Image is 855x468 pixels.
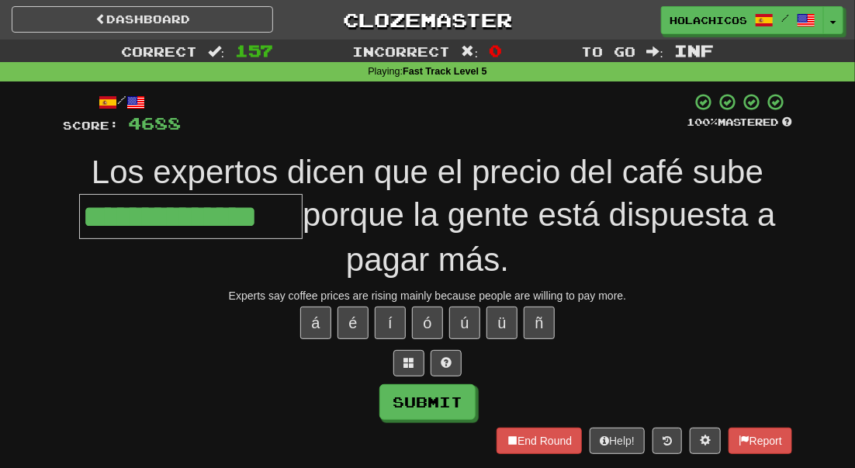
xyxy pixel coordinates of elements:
[393,350,424,376] button: Switch sentence to multiple choice alt+p
[462,45,479,58] span: :
[303,196,775,278] span: porque la gente está dispuesta a pagar más.
[63,288,792,303] div: Experts say coffee prices are rising mainly because people are willing to pay more.
[729,428,792,454] button: Report
[63,92,181,112] div: /
[63,119,119,132] span: Score:
[412,307,443,339] button: ó
[300,307,331,339] button: á
[652,428,682,454] button: Round history (alt+y)
[12,6,273,33] a: Dashboard
[296,6,558,33] a: Clozemaster
[687,116,792,130] div: Mastered
[486,307,517,339] button: ü
[489,41,502,60] span: 0
[670,13,747,27] span: Holachicos
[379,384,476,420] button: Submit
[781,12,789,23] span: /
[524,307,555,339] button: ñ
[208,45,225,58] span: :
[674,41,714,60] span: Inf
[687,116,718,128] span: 100 %
[128,113,181,133] span: 4688
[647,45,664,58] span: :
[431,350,462,376] button: Single letter hint - you only get 1 per sentence and score half the points! alt+h
[353,43,451,59] span: Incorrect
[449,307,480,339] button: ú
[497,428,582,454] button: End Round
[92,154,763,190] span: Los expertos dicen que el precio del café sube
[337,307,369,339] button: é
[590,428,645,454] button: Help!
[375,307,406,339] button: í
[121,43,197,59] span: Correct
[661,6,824,34] a: Holachicos /
[582,43,636,59] span: To go
[235,41,273,60] span: 157
[403,66,487,77] strong: Fast Track Level 5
